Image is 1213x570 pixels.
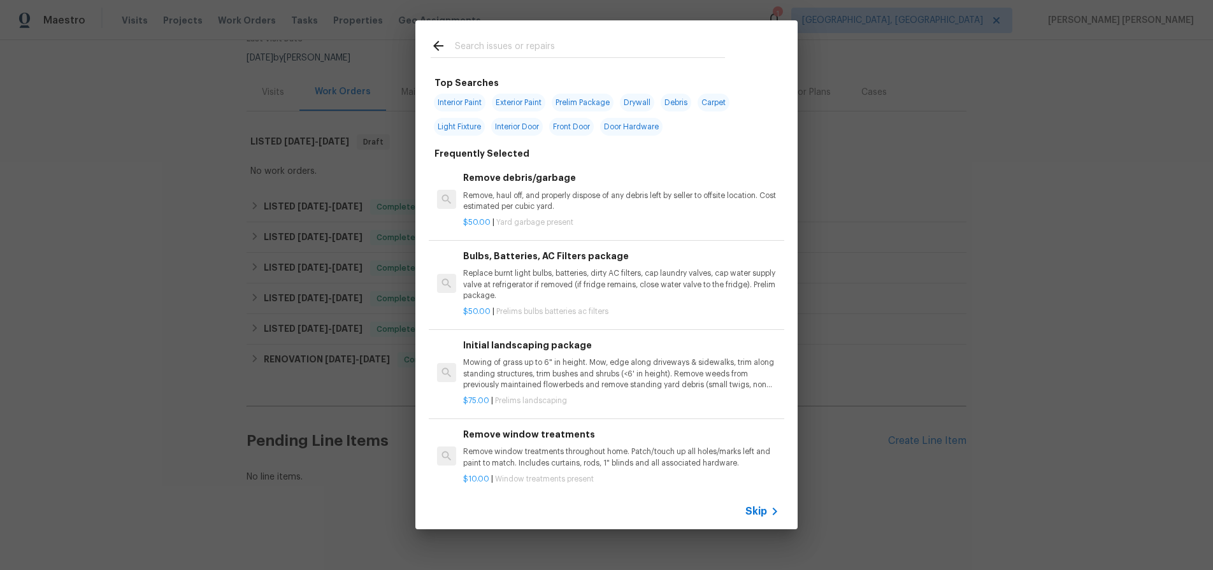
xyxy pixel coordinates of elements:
span: $50.00 [463,308,491,315]
p: | [463,395,779,406]
h6: Remove debris/garbage [463,171,779,185]
p: Remove window treatments throughout home. Patch/touch up all holes/marks left and paint to match.... [463,446,779,468]
span: Prelims landscaping [495,397,567,404]
span: Carpet [698,94,729,111]
h6: Top Searches [434,76,499,90]
span: Interior Door [491,118,543,136]
p: | [463,306,779,317]
span: $75.00 [463,397,489,404]
span: $10.00 [463,475,489,483]
p: Remove, haul off, and properly dispose of any debris left by seller to offsite location. Cost est... [463,190,779,212]
span: Exterior Paint [492,94,545,111]
span: Drywall [620,94,654,111]
span: Prelim Package [552,94,614,111]
span: Interior Paint [434,94,485,111]
span: Door Hardware [600,118,663,136]
p: | [463,474,779,485]
h6: Remove window treatments [463,427,779,441]
p: | [463,217,779,228]
span: Debris [661,94,691,111]
span: Skip [745,505,767,518]
p: Replace burnt light bulbs, batteries, dirty AC filters, cap laundry valves, cap water supply valv... [463,268,779,301]
h6: Initial landscaping package [463,338,779,352]
span: Light Fixture [434,118,485,136]
p: Mowing of grass up to 6" in height. Mow, edge along driveways & sidewalks, trim along standing st... [463,357,779,390]
input: Search issues or repairs [455,38,725,57]
span: Prelims bulbs batteries ac filters [496,308,608,315]
span: Front Door [549,118,594,136]
span: Window treatments present [495,475,594,483]
h6: Bulbs, Batteries, AC Filters package [463,249,779,263]
span: $50.00 [463,218,491,226]
span: Yard garbage present [496,218,573,226]
h6: Frequently Selected [434,146,529,160]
